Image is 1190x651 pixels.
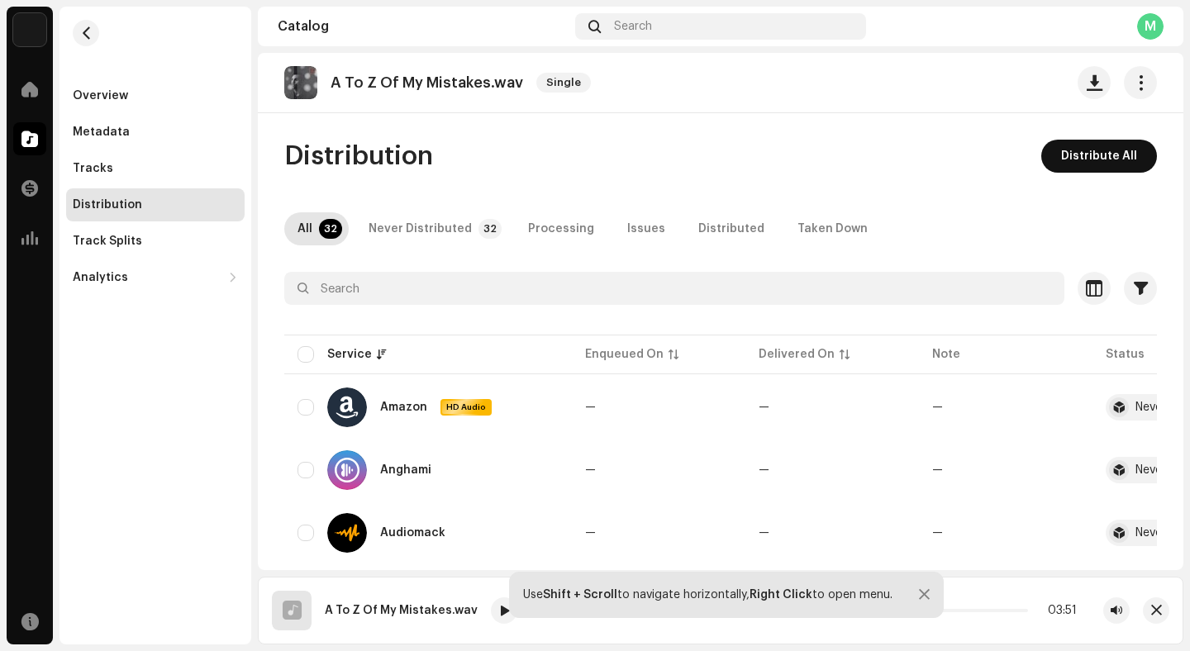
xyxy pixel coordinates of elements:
[932,402,943,413] re-a-table-badge: —
[1137,13,1164,40] div: M
[585,346,664,363] div: Enqueued On
[369,212,472,245] div: Never Distributed
[327,346,372,363] div: Service
[1041,140,1157,173] button: Distribute All
[73,162,113,175] div: Tracks
[759,527,769,539] span: —
[284,272,1064,305] input: Search
[278,20,569,33] div: Catalog
[585,464,596,476] span: —
[13,13,46,46] img: 34f81ff7-2202-4073-8c5d-62963ce809f3
[627,212,665,245] div: Issues
[932,527,943,539] re-a-table-badge: —
[297,212,312,245] div: All
[331,74,523,92] p: A To Z Of My Mistakes.wav
[66,225,245,258] re-m-nav-item: Track Splits
[932,464,943,476] re-a-table-badge: —
[759,346,835,363] div: Delivered On
[585,527,596,539] span: —
[380,527,445,539] div: Audiomack
[698,212,764,245] div: Distributed
[1035,604,1077,617] div: 03:51
[284,66,317,99] img: 4251e779-e392-458f-b996-0cfcdab24ebd
[585,402,596,413] span: —
[614,20,652,33] span: Search
[319,219,342,239] p-badge: 32
[73,89,128,102] div: Overview
[380,402,427,413] div: Amazon
[797,212,868,245] div: Taken Down
[325,604,478,617] div: A To Z Of My Mistakes.wav
[536,73,591,93] span: Single
[73,198,142,211] div: Distribution
[759,402,769,413] span: —
[380,464,431,476] div: Anghami
[66,116,245,149] re-m-nav-item: Metadata
[66,261,245,294] re-m-nav-dropdown: Analytics
[73,271,128,284] div: Analytics
[478,219,502,239] p-badge: 32
[528,212,594,245] div: Processing
[66,79,245,112] re-m-nav-item: Overview
[66,152,245,185] re-m-nav-item: Tracks
[73,126,130,139] div: Metadata
[759,464,769,476] span: —
[1061,140,1137,173] span: Distribute All
[73,235,142,248] div: Track Splits
[284,140,433,173] span: Distribution
[66,188,245,221] re-m-nav-item: Distribution
[442,402,490,413] span: HD Audio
